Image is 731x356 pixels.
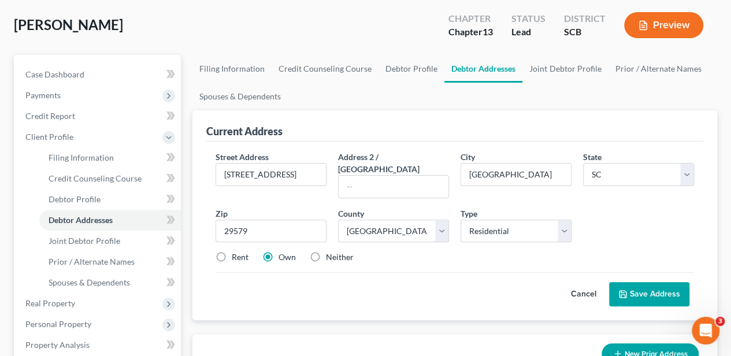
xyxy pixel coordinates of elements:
[16,64,181,85] a: Case Dashboard
[339,176,448,198] input: --
[558,283,609,306] button: Cancel
[49,173,142,183] span: Credit Counseling Course
[692,317,719,344] iframe: Intercom live chat
[338,151,449,175] label: Address 2 / [GEOGRAPHIC_DATA]
[25,132,73,142] span: Client Profile
[216,220,326,243] input: XXXXX
[39,168,181,189] a: Credit Counseling Course
[25,111,75,121] span: Credit Report
[326,251,354,263] label: Neither
[608,55,708,83] a: Prior / Alternate Names
[16,335,181,355] a: Property Analysis
[25,69,84,79] span: Case Dashboard
[461,207,477,220] label: Type
[448,25,493,39] div: Chapter
[216,164,326,186] input: Enter street address
[14,16,123,33] span: [PERSON_NAME]
[511,12,546,25] div: Status
[192,55,272,83] a: Filing Information
[39,147,181,168] a: Filing Information
[461,152,475,162] span: City
[609,282,689,306] button: Save Address
[483,26,493,37] span: 13
[216,152,269,162] span: Street Address
[39,189,181,210] a: Debtor Profile
[49,153,114,162] span: Filing Information
[338,209,364,218] span: County
[444,55,522,83] a: Debtor Addresses
[39,210,181,231] a: Debtor Addresses
[39,251,181,272] a: Prior / Alternate Names
[25,90,61,100] span: Payments
[16,106,181,127] a: Credit Report
[216,209,228,218] span: Zip
[192,83,288,110] a: Spouses & Dependents
[511,25,546,39] div: Lead
[25,340,90,350] span: Property Analysis
[279,251,296,263] label: Own
[461,164,571,186] input: Enter city...
[206,124,283,138] div: Current Address
[39,272,181,293] a: Spouses & Dependents
[564,12,606,25] div: District
[49,277,130,287] span: Spouses & Dependents
[39,231,181,251] a: Joint Debtor Profile
[25,298,75,308] span: Real Property
[272,55,379,83] a: Credit Counseling Course
[564,25,606,39] div: SCB
[583,152,602,162] span: State
[232,251,248,263] label: Rent
[49,236,120,246] span: Joint Debtor Profile
[448,12,493,25] div: Chapter
[379,55,444,83] a: Debtor Profile
[715,317,725,326] span: 3
[624,12,703,38] button: Preview
[49,257,135,266] span: Prior / Alternate Names
[25,319,91,329] span: Personal Property
[49,215,113,225] span: Debtor Addresses
[49,194,101,204] span: Debtor Profile
[522,55,608,83] a: Joint Debtor Profile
